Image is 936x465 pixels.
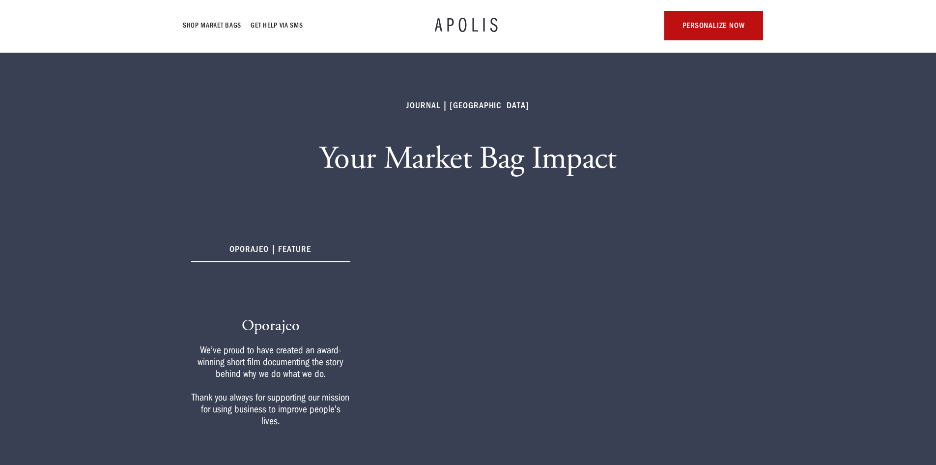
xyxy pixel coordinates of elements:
h3: Oporajeo [191,316,350,336]
a: GET HELP VIA SMS [251,20,303,31]
a: personalize now [664,11,763,40]
iframe: OPORAJEO - Survivors of the Largest Humanitarian Garment Crisis [374,226,763,445]
a: APOLIS [435,16,502,35]
h6: Journal | [GEOGRAPHIC_DATA] [407,100,529,112]
a: Shop Market bags [183,20,242,31]
h1: Your Market Bag Impact [319,139,617,179]
div: We’ve proud to have created an award-winning short film documenting the story behind why we do wh... [191,344,350,427]
h6: oporajeo | FEATURE [191,244,350,262]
